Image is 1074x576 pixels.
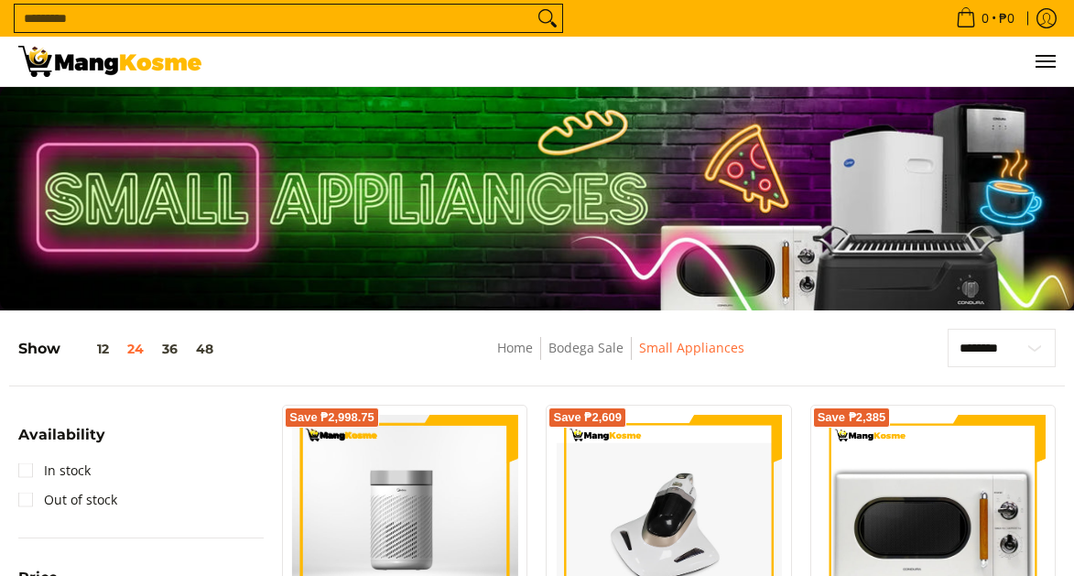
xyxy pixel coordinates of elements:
summary: Open [18,428,105,456]
h5: Show [18,340,222,358]
ul: Customer Navigation [220,37,1056,86]
a: Small Appliances [639,339,744,356]
a: Out of stock [18,485,117,515]
button: 12 [60,342,118,356]
a: Home [497,339,533,356]
span: Save ₱2,385 [818,412,886,423]
button: 24 [118,342,153,356]
nav: Breadcrumbs [374,337,868,378]
span: • [950,8,1020,28]
span: ₱0 [996,12,1017,25]
button: 48 [187,342,222,356]
button: 36 [153,342,187,356]
img: Small Appliances l Mang Kosme: Home Appliances Warehouse Sale | Page 3 [18,46,201,77]
span: Availability [18,428,105,442]
button: Menu [1034,37,1056,86]
a: In stock [18,456,91,485]
span: Save ₱2,609 [553,412,622,423]
a: Bodega Sale [548,339,624,356]
nav: Main Menu [220,37,1056,86]
span: 0 [979,12,992,25]
span: Save ₱2,998.75 [289,412,374,423]
button: Search [533,5,562,32]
